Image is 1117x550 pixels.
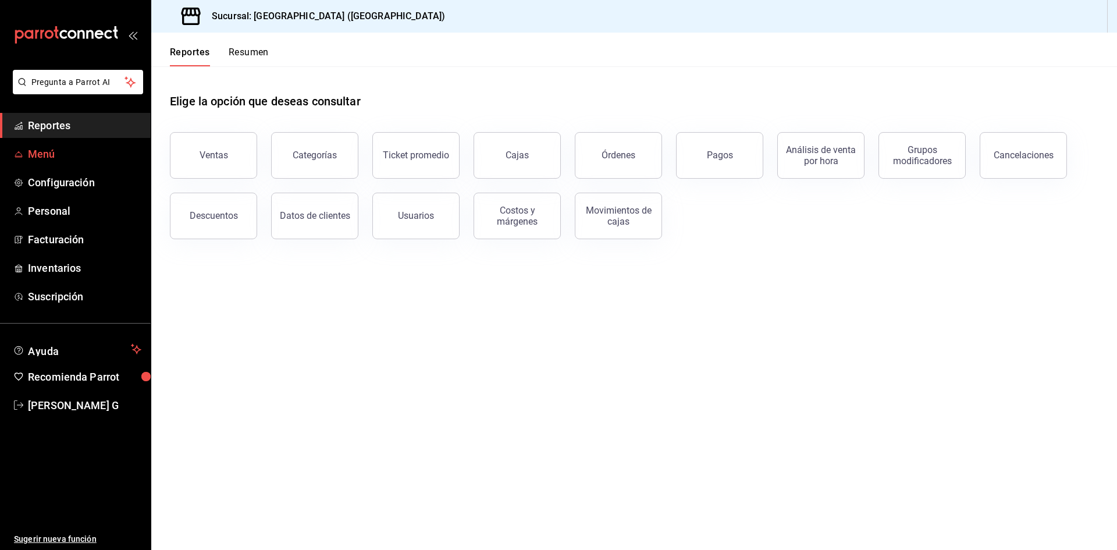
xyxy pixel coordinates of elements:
[398,210,434,221] div: Usuarios
[170,132,257,179] button: Ventas
[13,70,143,94] button: Pregunta a Parrot AI
[293,150,337,161] div: Categorías
[31,76,125,88] span: Pregunta a Parrot AI
[190,210,238,221] div: Descuentos
[777,132,865,179] button: Análisis de venta por hora
[280,210,350,221] div: Datos de clientes
[28,260,141,276] span: Inventarios
[28,203,141,219] span: Personal
[474,193,561,239] button: Costos y márgenes
[28,146,141,162] span: Menú
[170,193,257,239] button: Descuentos
[229,47,269,66] button: Resumen
[383,150,449,161] div: Ticket promedio
[582,205,654,227] div: Movimientos de cajas
[271,132,358,179] button: Categorías
[170,47,269,66] div: navigation tabs
[886,144,958,166] div: Grupos modificadores
[707,150,733,161] div: Pagos
[575,132,662,179] button: Órdenes
[474,132,561,179] button: Cajas
[28,369,141,385] span: Recomienda Parrot
[14,533,141,545] span: Sugerir nueva función
[994,150,1054,161] div: Cancelaciones
[980,132,1067,179] button: Cancelaciones
[602,150,635,161] div: Órdenes
[8,84,143,97] a: Pregunta a Parrot AI
[170,93,361,110] h1: Elige la opción que deseas consultar
[128,30,137,40] button: open_drawer_menu
[28,175,141,190] span: Configuración
[575,193,662,239] button: Movimientos de cajas
[271,193,358,239] button: Datos de clientes
[28,118,141,133] span: Reportes
[170,47,210,66] button: Reportes
[785,144,857,166] div: Análisis de venta por hora
[28,232,141,247] span: Facturación
[28,342,126,356] span: Ayuda
[202,9,445,23] h3: Sucursal: [GEOGRAPHIC_DATA] ([GEOGRAPHIC_DATA])
[372,132,460,179] button: Ticket promedio
[481,205,553,227] div: Costos y márgenes
[878,132,966,179] button: Grupos modificadores
[200,150,228,161] div: Ventas
[28,289,141,304] span: Suscripción
[676,132,763,179] button: Pagos
[28,398,141,413] span: [PERSON_NAME] G
[372,193,460,239] button: Usuarios
[506,150,529,161] div: Cajas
